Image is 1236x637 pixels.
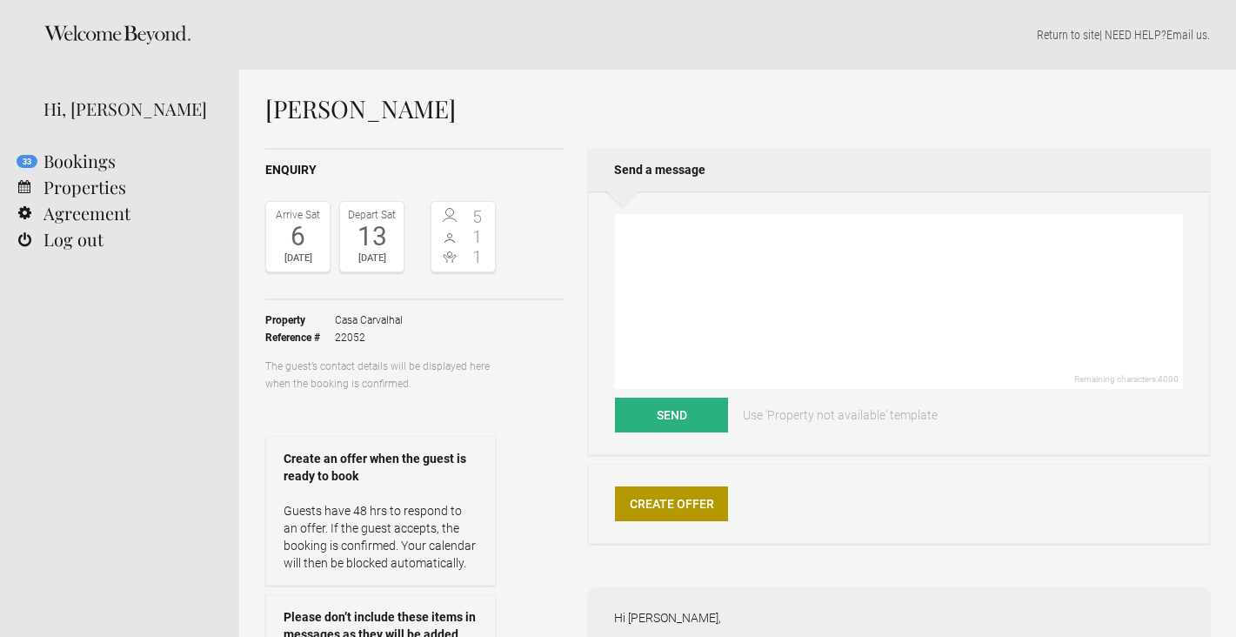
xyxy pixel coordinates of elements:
[265,26,1210,44] p: | NEED HELP? .
[335,329,403,346] span: 22052
[265,161,565,179] h2: Enquiry
[344,250,399,267] div: [DATE]
[43,96,213,122] div: Hi, [PERSON_NAME]
[464,228,491,245] span: 1
[464,248,491,265] span: 1
[464,208,491,225] span: 5
[615,398,728,432] button: Send
[731,398,950,432] a: Use 'Property not available' template
[284,450,478,485] strong: Create an offer when the guest is ready to book
[615,486,728,521] a: Create Offer
[344,206,399,224] div: Depart Sat
[265,96,1210,122] h1: [PERSON_NAME]
[344,224,399,250] div: 13
[335,312,403,329] span: Casa Carvalhal
[271,206,325,224] div: Arrive Sat
[271,250,325,267] div: [DATE]
[271,224,325,250] div: 6
[265,358,496,392] p: The guest’s contact details will be displayed here when the booking is confirmed.
[588,148,1210,191] h2: Send a message
[1166,28,1207,42] a: Email us
[265,312,335,329] strong: Property
[284,502,478,572] p: Guests have 48 hrs to respond to an offer. If the guest accepts, the booking is confirmed. Your c...
[265,329,335,346] strong: Reference #
[1037,28,1099,42] a: Return to site
[17,155,37,168] flynt-notification-badge: 33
